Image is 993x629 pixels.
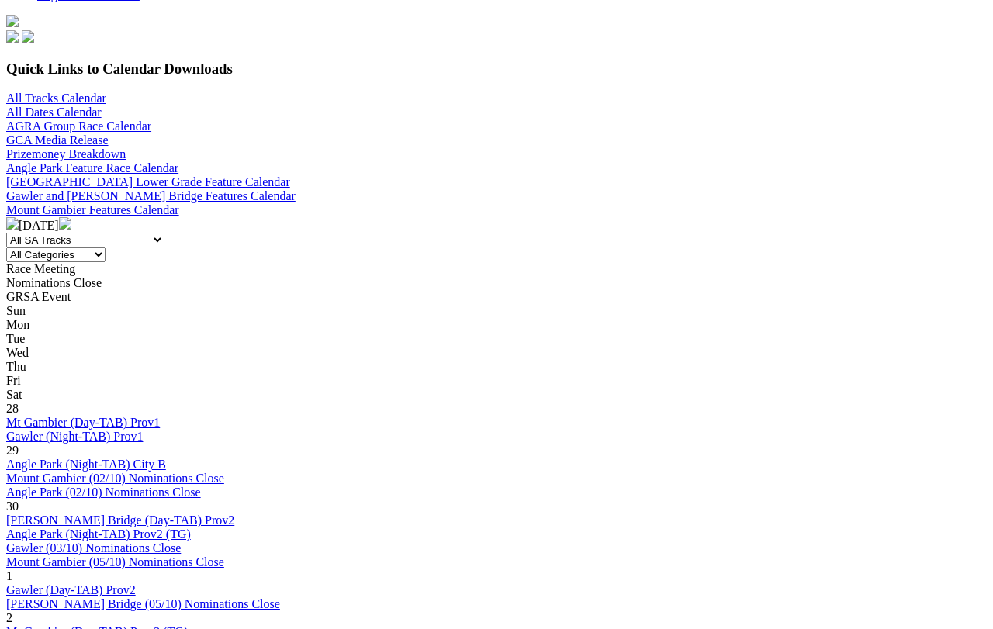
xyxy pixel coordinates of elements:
a: Mount Gambier (02/10) Nominations Close [6,472,224,485]
a: [GEOGRAPHIC_DATA] Lower Grade Feature Calendar [6,175,290,188]
div: Nominations Close [6,276,987,290]
span: 28 [6,402,19,415]
a: AGRA Group Race Calendar [6,119,151,133]
img: chevron-left-pager-white.svg [6,217,19,230]
a: Angle Park (02/10) Nominations Close [6,486,201,499]
div: Sat [6,388,987,402]
span: 30 [6,499,19,513]
a: [PERSON_NAME] Bridge (Day-TAB) Prov2 [6,513,234,527]
div: Tue [6,332,987,346]
div: Thu [6,360,987,374]
a: Gawler and [PERSON_NAME] Bridge Features Calendar [6,189,296,202]
div: Sun [6,304,987,318]
a: Mt Gambier (Day-TAB) Prov1 [6,416,160,429]
div: [DATE] [6,217,987,233]
a: Prizemoney Breakdown [6,147,126,161]
a: GCA Media Release [6,133,109,147]
a: [PERSON_NAME] Bridge (05/10) Nominations Close [6,597,280,610]
a: Angle Park (Night-TAB) Prov2 (TG) [6,527,191,541]
img: logo-grsa-white.png [6,15,19,27]
img: twitter.svg [22,30,34,43]
img: facebook.svg [6,30,19,43]
div: Race Meeting [6,262,987,276]
span: 1 [6,569,12,582]
span: 29 [6,444,19,457]
a: Gawler (Night-TAB) Prov1 [6,430,143,443]
div: Mon [6,318,987,332]
h3: Quick Links to Calendar Downloads [6,60,987,78]
div: GRSA Event [6,290,987,304]
a: Gawler (Day-TAB) Prov2 [6,583,136,596]
a: Gawler (03/10) Nominations Close [6,541,181,555]
a: Angle Park Feature Race Calendar [6,161,178,175]
a: All Dates Calendar [6,105,102,119]
span: 2 [6,611,12,624]
a: Angle Park (Night-TAB) City B [6,458,166,471]
img: chevron-right-pager-white.svg [59,217,71,230]
a: Mount Gambier (05/10) Nominations Close [6,555,224,569]
div: Fri [6,374,987,388]
div: Wed [6,346,987,360]
a: Mount Gambier Features Calendar [6,203,179,216]
a: All Tracks Calendar [6,92,106,105]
